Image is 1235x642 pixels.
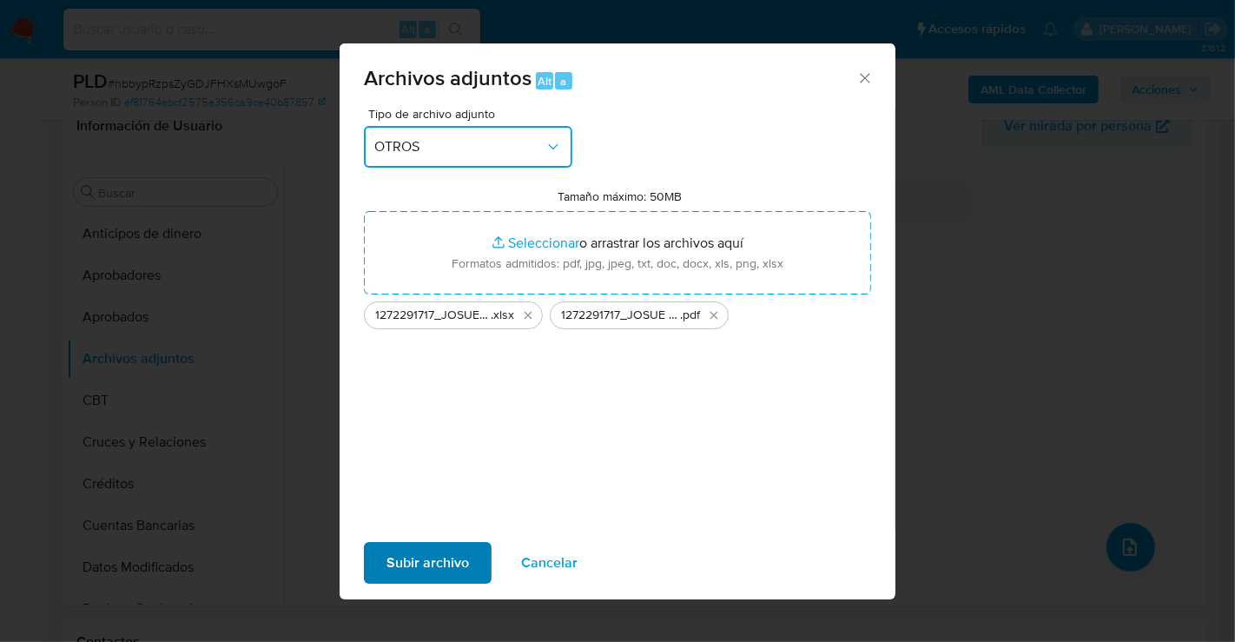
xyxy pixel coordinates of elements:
span: Subir archivo [386,544,469,582]
button: OTROS [364,126,572,168]
button: Cerrar [856,69,872,85]
span: Alt [538,73,551,89]
button: Cancelar [499,542,600,584]
span: Cancelar [521,544,578,582]
span: .pdf [680,307,700,324]
span: OTROS [374,138,545,156]
ul: Archivos seleccionados [364,295,871,329]
label: Tamaño máximo: 50MB [558,189,683,204]
span: 1272291717_JOSUE TRICHI ESTEBAN_SEP25 [375,307,491,324]
span: .xlsx [491,307,514,324]
span: Archivos adjuntos [364,63,532,93]
button: Subir archivo [364,542,492,584]
button: Eliminar 1272291717_JOSUE TRICHI ESTEBAN_SEP25.xlsx [518,305,538,326]
button: Eliminar 1272291717_JOSUE TRICHI ESTEBAN_SEP25.pdf [703,305,724,326]
span: Tipo de archivo adjunto [368,108,577,120]
span: a [560,73,566,89]
span: 1272291717_JOSUE TRICHI ESTEBAN_SEP25 [561,307,680,324]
